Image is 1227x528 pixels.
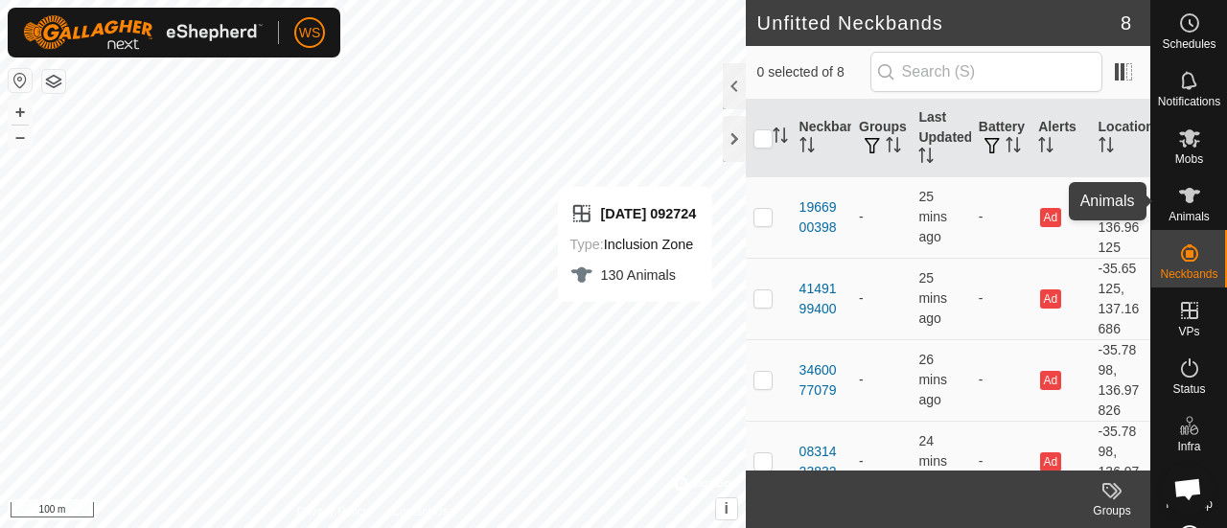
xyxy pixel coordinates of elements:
span: Infra [1177,441,1200,452]
th: Neckband [792,100,851,177]
h2: Unfitted Neckbands [757,11,1121,34]
span: 8 [1121,9,1131,37]
p-sorticon: Activate to sort [886,140,901,155]
th: Groups [851,100,911,177]
a: Contact Us [391,503,448,520]
div: Inclusion Zone [570,233,697,256]
th: Battery [971,100,1030,177]
th: Last Updated [911,100,970,177]
span: i [724,500,728,517]
td: -35.7898, 136.97824 [1091,421,1150,502]
button: – [9,126,32,149]
span: Neckbands [1160,268,1217,280]
span: 28 Sept 2025, 9:07 am [918,433,947,489]
p-sorticon: Activate to sort [799,140,815,155]
button: Reset Map [9,69,32,92]
div: Groups [1074,502,1150,519]
th: Alerts [1030,100,1090,177]
span: Notifications [1158,96,1220,107]
span: 28 Sept 2025, 9:07 am [918,270,947,326]
span: Schedules [1162,38,1215,50]
td: - [971,258,1030,339]
td: - [851,421,911,502]
button: Map Layers [42,70,65,93]
td: - [851,339,911,421]
p-sorticon: Activate to sort [1099,140,1114,155]
td: - [971,176,1030,258]
td: - [971,339,1030,421]
button: Ad [1040,371,1061,390]
button: Ad [1040,452,1061,471]
label: Type: [570,237,604,252]
div: 4149199400 [799,279,844,319]
div: [DATE] 092724 [570,202,697,225]
div: Open chat [1162,463,1214,515]
button: + [9,101,32,124]
span: Animals [1169,211,1210,222]
p-sorticon: Activate to sort [918,150,934,166]
p-sorticon: Activate to sort [1038,140,1053,155]
button: Ad [1040,289,1061,309]
span: Mobs [1175,153,1203,165]
td: -35.7898, 136.97826 [1091,339,1150,421]
img: Gallagher Logo [23,15,263,50]
span: Status [1172,383,1205,395]
span: 28 Sept 2025, 9:06 am [918,189,947,244]
div: 0831423832 [799,442,844,482]
input: Search (S) [870,52,1102,92]
td: - [851,258,911,339]
span: VPs [1178,326,1199,337]
td: -35.78586, 136.96125 [1091,176,1150,258]
div: 1966900398 [799,197,844,238]
td: - [971,421,1030,502]
span: 0 selected of 8 [757,62,870,82]
div: 3460077079 [799,360,844,401]
p-sorticon: Activate to sort [1006,140,1021,155]
p-sorticon: Activate to sort [773,130,788,146]
span: Heatmap [1166,498,1213,510]
button: i [716,498,737,519]
div: 130 Animals [570,264,697,287]
td: - [851,176,911,258]
a: Privacy Policy [297,503,369,520]
span: WS [299,23,321,43]
span: 28 Sept 2025, 9:06 am [918,352,947,407]
th: Location [1091,100,1150,177]
td: -35.65125, 137.16686 [1091,258,1150,339]
button: Ad [1040,208,1061,227]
